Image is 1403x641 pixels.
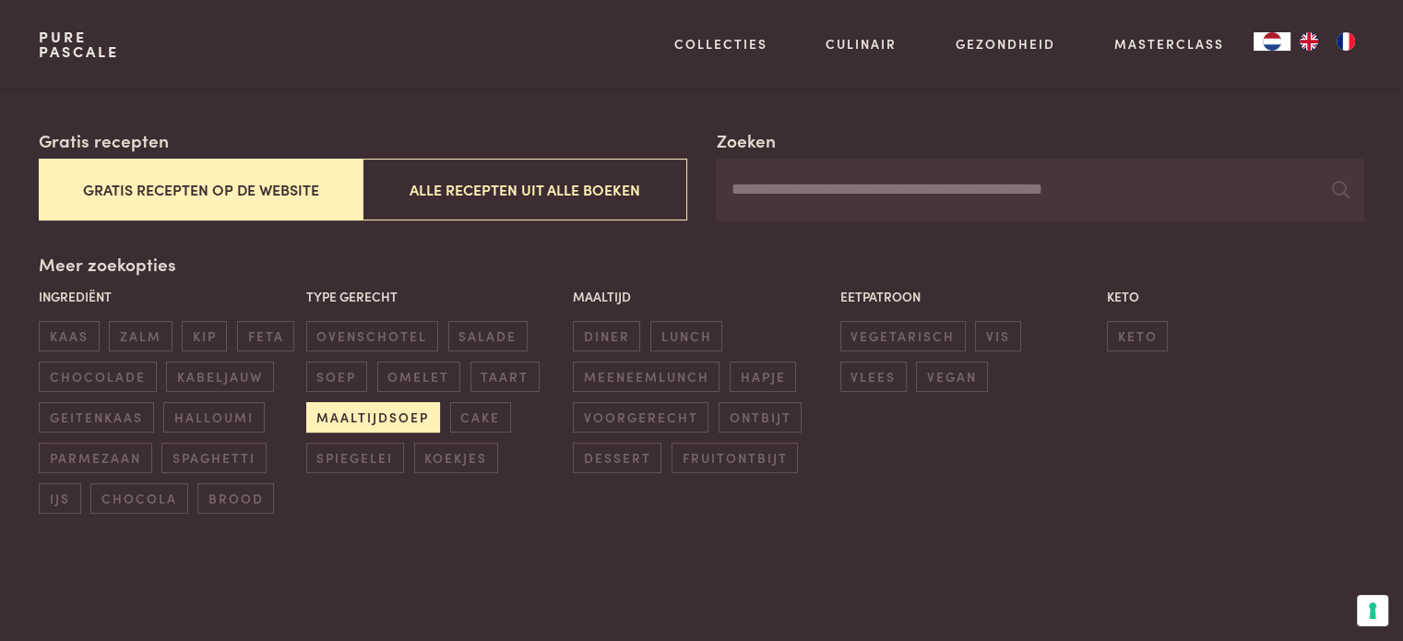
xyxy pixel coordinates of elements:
[1254,32,1290,51] a: NL
[975,321,1020,351] span: vis
[650,321,722,351] span: lunch
[39,127,169,154] label: Gratis recepten
[573,321,640,351] span: diner
[1290,32,1327,51] a: EN
[39,402,153,433] span: geitenkaas
[1107,321,1168,351] span: keto
[39,30,119,59] a: PurePascale
[840,287,1098,306] p: Eetpatroon
[826,34,897,53] a: Culinair
[306,321,438,351] span: ovenschotel
[1254,32,1364,51] aside: Language selected: Nederlands
[716,127,775,154] label: Zoeken
[470,362,540,392] span: taart
[90,483,187,514] span: chocola
[573,443,661,473] span: dessert
[719,402,802,433] span: ontbijt
[573,402,708,433] span: voorgerecht
[450,402,511,433] span: cake
[1327,32,1364,51] a: FR
[674,34,767,53] a: Collecties
[39,321,99,351] span: kaas
[840,362,907,392] span: vlees
[377,362,460,392] span: omelet
[672,443,798,473] span: fruitontbijt
[573,287,830,306] p: Maaltijd
[163,402,264,433] span: halloumi
[448,321,528,351] span: salade
[363,159,686,220] button: Alle recepten uit alle boeken
[916,362,987,392] span: vegan
[306,362,367,392] span: soep
[39,483,80,514] span: ijs
[1290,32,1364,51] ul: Language list
[306,443,404,473] span: spiegelei
[197,483,274,514] span: brood
[182,321,227,351] span: kip
[306,402,440,433] span: maaltijdsoep
[166,362,273,392] span: kabeljauw
[414,443,498,473] span: koekjes
[306,287,564,306] p: Type gerecht
[573,362,719,392] span: meeneemlunch
[39,443,151,473] span: parmezaan
[1357,595,1388,626] button: Uw voorkeuren voor toestemming voor trackingtechnologieën
[1254,32,1290,51] div: Language
[1114,34,1224,53] a: Masterclass
[237,321,294,351] span: feta
[39,362,156,392] span: chocolade
[1107,287,1364,306] p: Keto
[39,287,296,306] p: Ingrediënt
[109,321,172,351] span: zalm
[730,362,796,392] span: hapje
[161,443,266,473] span: spaghetti
[39,159,363,220] button: Gratis recepten op de website
[956,34,1055,53] a: Gezondheid
[840,321,966,351] span: vegetarisch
